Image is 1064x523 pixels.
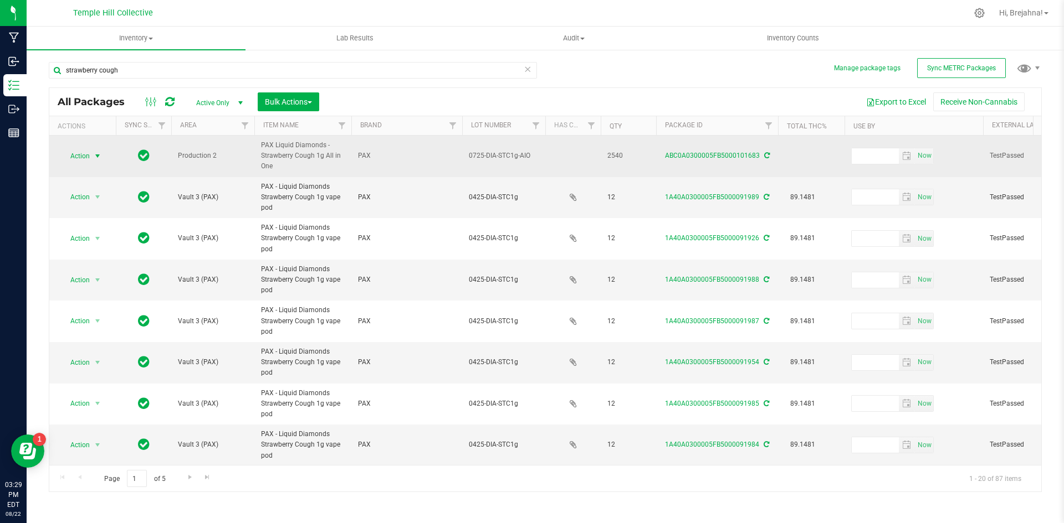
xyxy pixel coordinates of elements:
a: Use By [853,122,875,130]
inline-svg: Outbound [8,103,19,115]
span: In Sync [138,189,150,205]
a: Filter [444,116,462,135]
a: Filter [236,116,254,135]
span: 0425-DIA-STC1g [469,233,539,244]
span: 1 - 20 of 87 items [960,470,1030,486]
a: Total THC% [787,122,827,130]
a: Filter [527,116,545,135]
span: select [899,231,915,246]
span: Vault 3 (PAX) [178,357,248,367]
iframe: Resource center unread badge [33,433,46,446]
span: PAX - Liquid Diamonds Strawberry Cough 1g vape pod [261,388,345,420]
span: 12 [607,233,649,244]
a: 1A40A0300005FB5000091987 [665,317,759,325]
span: select [915,231,933,246]
span: select [899,148,915,164]
a: 1A40A0300005FB5000091926 [665,234,759,242]
a: Sync Status [125,121,167,129]
span: Clear [524,62,531,76]
span: select [91,313,105,329]
span: select [915,437,933,453]
span: In Sync [138,148,150,163]
span: select [899,272,915,288]
a: 1A40A0300005FB5000091989 [665,193,759,201]
span: Hi, Brejahna! [999,8,1043,17]
inline-svg: Reports [8,127,19,138]
span: Action [60,231,90,246]
span: Action [60,272,90,288]
span: 0725-DIA-STC1g-AIO [469,151,539,161]
span: PAX - Liquid Diamonds Strawberry Cough 1g vape pod [261,305,345,337]
span: Vault 3 (PAX) [178,439,248,450]
span: Inventory Counts [752,33,834,43]
span: Set Current date [915,189,934,205]
a: Filter [582,116,601,135]
span: PAX [358,275,456,285]
input: Search Package ID, Item Name, SKU, Lot or Part Number... [49,62,537,79]
span: Inventory [27,33,245,43]
span: 89.1481 [785,313,821,329]
span: select [899,437,915,453]
span: 89.1481 [785,396,821,412]
span: PAX - Liquid Diamonds Strawberry Cough 1g vape pod [261,264,345,296]
span: 0425-DIA-STC1g [469,192,539,203]
span: Sync from Compliance System [762,234,769,242]
span: Set Current date [915,313,934,329]
span: Action [60,189,90,205]
span: Temple Hill Collective [73,8,153,18]
span: Sync from Compliance System [762,276,769,283]
span: select [915,148,933,164]
span: Sync from Compliance System [762,358,769,366]
span: Action [60,313,90,329]
span: PAX [358,192,456,203]
span: Action [60,437,90,453]
span: PAX [358,316,456,327]
a: Lab Results [245,27,464,50]
button: Bulk Actions [258,92,319,111]
span: In Sync [138,313,150,329]
span: Bulk Actions [265,97,312,106]
button: Sync METRC Packages [917,58,1006,78]
a: Lot Number [471,121,511,129]
span: PAX - Liquid Diamonds Strawberry Cough 1g vape pod [261,429,345,461]
div: Actions [58,122,111,130]
span: Set Current date [915,354,934,370]
button: Manage package tags [834,64,901,73]
a: Area [180,121,197,129]
span: In Sync [138,354,150,370]
span: Vault 3 (PAX) [178,398,248,409]
span: Production 2 [178,151,248,161]
span: PAX Liquid Diamonds - Strawberry Cough 1g All in One [261,140,345,172]
inline-svg: Inventory [8,80,19,91]
span: select [91,355,105,370]
span: select [91,437,105,453]
span: In Sync [138,230,150,246]
span: 0425-DIA-STC1g [469,275,539,285]
a: 1A40A0300005FB5000091954 [665,358,759,366]
span: Page of 5 [95,470,175,487]
span: PAX - Liquid Diamonds Strawberry Cough 1g vape pod [261,346,345,379]
span: 0425-DIA-STC1g [469,439,539,450]
span: PAX [358,398,456,409]
span: 89.1481 [785,272,821,288]
span: Vault 3 (PAX) [178,192,248,203]
span: Sync from Compliance System [762,400,769,407]
span: 12 [607,357,649,367]
iframe: Resource center [11,434,44,468]
button: Export to Excel [859,92,933,111]
span: Lab Results [321,33,388,43]
div: Manage settings [973,8,986,18]
span: select [91,272,105,288]
span: select [91,396,105,411]
span: Vault 3 (PAX) [178,233,248,244]
a: 1A40A0300005FB5000091984 [665,441,759,448]
a: Go to the last page [199,470,216,485]
span: select [91,231,105,246]
a: Brand [360,121,382,129]
a: Filter [760,116,778,135]
span: Vault 3 (PAX) [178,316,248,327]
span: 2540 [607,151,649,161]
span: Set Current date [915,148,934,164]
span: Set Current date [915,396,934,412]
